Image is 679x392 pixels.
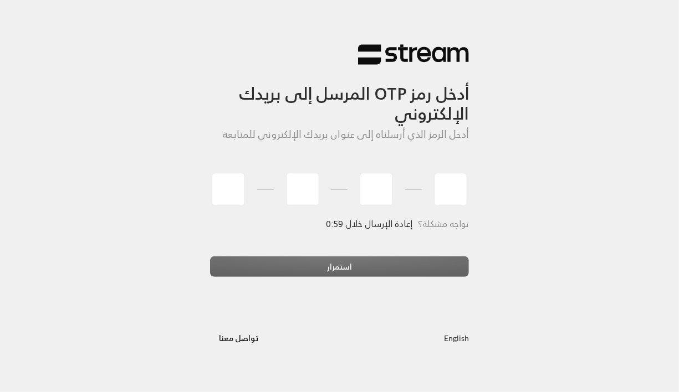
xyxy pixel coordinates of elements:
[210,327,268,348] button: تواصل معنا
[358,44,469,65] img: Stream Logo
[327,216,413,231] span: إعادة الإرسال خلال 0:59
[418,216,469,231] span: تواجه مشكلة؟
[210,128,469,141] h5: أدخل الرمز الذي أرسلناه إلى عنوان بريدك الإلكتروني للمتابعة
[444,327,469,348] a: English
[210,65,469,123] h3: أدخل رمز OTP المرسل إلى بريدك الإلكتروني
[210,331,268,345] a: تواصل معنا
